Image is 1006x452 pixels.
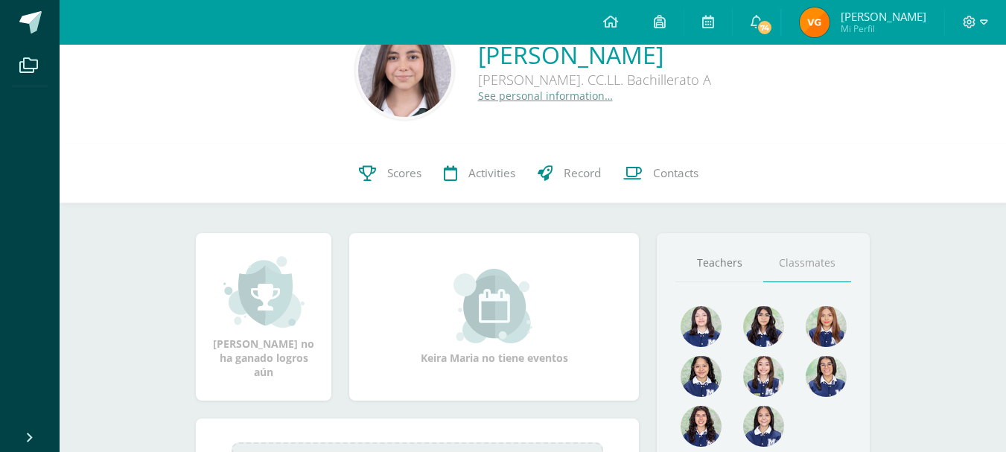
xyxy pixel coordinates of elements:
[478,39,711,71] a: [PERSON_NAME]
[806,356,847,397] img: 48ab38b79ac0d61e7232bfdf1be1673a.png
[223,255,305,329] img: achievement_small.png
[800,7,830,37] img: 112eb3cea3e9806cff77e409c165320d.png
[453,269,535,343] img: event_small.png
[653,165,698,181] span: Contacts
[681,356,722,397] img: 52397df5895733350dc1cb13cd279e44.png
[841,22,926,35] span: Mi Perfil
[433,144,526,203] a: Activities
[743,406,784,447] img: 43eca0c5ceebe7d5a5f57ad145e4e079.png
[387,165,421,181] span: Scores
[348,144,433,203] a: Scores
[743,306,784,347] img: c507fd79938cbba00850acae21d73c5e.png
[478,89,613,103] a: See personal information…
[211,255,316,379] div: [PERSON_NAME] no ha ganado logros aún
[841,9,926,24] span: [PERSON_NAME]
[612,144,710,203] a: Contacts
[478,71,711,89] div: [PERSON_NAME]. CC.LL. Bachillerato A
[681,306,722,347] img: 58d648356df264026f1765fc5f11b6be.png
[743,356,784,397] img: f041ab0d00a3a91ceb4b01f4e410624e.png
[806,306,847,347] img: ab94a000ffe57ef9234e5c1fee80f10e.png
[564,165,601,181] span: Record
[468,165,515,181] span: Activities
[763,244,851,282] a: Classmates
[526,144,612,203] a: Record
[420,269,569,365] div: Keira Maria no tiene eventos
[757,19,773,36] span: 74
[681,406,722,447] img: df025333ef831cfe5394605c3787f623.png
[358,24,451,117] img: a9455d82b526bfa574a150142d2b9a72.png
[675,244,763,282] a: Teachers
